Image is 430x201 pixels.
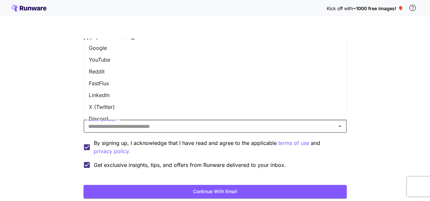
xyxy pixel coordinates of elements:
button: Close [335,122,344,131]
button: By signing up, I acknowledge that I have read and agree to the applicable and privacy policy. [278,139,309,147]
li: Google [84,42,347,54]
span: Kick off with [327,6,353,11]
p: privacy policy. [94,147,130,155]
li: Discord [84,113,347,125]
button: Continue with email [84,185,347,198]
span: Get exclusive insights, tips, and offers from Runware delivered to your inbox. [94,161,286,169]
li: YouTube [84,54,347,66]
li: X (Twitter) [84,101,347,113]
h3: Welcome to Runware [84,37,347,47]
li: FastFlux [84,77,347,89]
p: By signing up, I acknowledge that I have read and agree to the applicable and [94,139,341,155]
button: In order to qualify for free credit, you need to sign up with a business email address and click ... [406,1,419,14]
span: ~1000 free images! 🎈 [353,6,403,11]
li: LinkedIn [84,89,347,101]
li: Reddit [84,66,347,77]
p: terms of use [278,139,309,147]
button: By signing up, I acknowledge that I have read and agree to the applicable terms of use and [94,147,130,155]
